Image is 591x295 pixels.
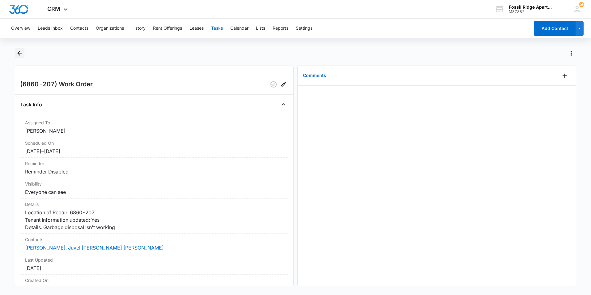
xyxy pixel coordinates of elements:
button: Tasks [211,19,223,38]
button: Add Comment [560,71,570,81]
dt: Contacts [25,236,283,243]
button: Comments [298,66,331,85]
div: account name [509,5,554,10]
dt: Assigned To [25,119,283,126]
dd: Everyone can see [25,188,283,196]
dd: Reminder Disabled [25,168,283,175]
button: Leases [189,19,204,38]
button: Settings [296,19,313,38]
span: 169 [579,2,584,7]
dt: Visibility [25,181,283,187]
button: Close [278,100,288,109]
div: notifications count [579,2,584,7]
a: [PERSON_NAME], Juvel [PERSON_NAME] [PERSON_NAME] [25,245,164,251]
div: Last Updated[DATE] [20,254,288,275]
dd: Location of Repair: 6860-207 Tenant Information updated: Yes Details: Garbage disposal isn't working [25,209,283,231]
h2: (6860-207) Work Order [20,79,93,89]
dd: [DATE] [25,285,283,292]
button: Lists [256,19,265,38]
button: Add Contact [534,21,576,36]
button: Edit [278,79,288,89]
dd: [DATE] [25,264,283,272]
dd: [DATE] – [DATE] [25,147,283,155]
button: Calendar [230,19,249,38]
div: Created On[DATE] [20,275,288,295]
button: Reports [273,19,288,38]
dt: Scheduled On [25,140,283,146]
button: Actions [566,48,576,58]
button: History [131,19,146,38]
dd: [PERSON_NAME] [25,127,283,135]
button: Rent Offerings [153,19,182,38]
dt: Last Updated [25,257,283,263]
button: Organizations [96,19,124,38]
button: Contacts [70,19,88,38]
button: Leads Inbox [38,19,63,38]
dt: Reminder [25,160,283,167]
div: Contacts[PERSON_NAME], Juvel [PERSON_NAME] [PERSON_NAME] [20,234,288,254]
div: Scheduled On[DATE]–[DATE] [20,137,288,158]
dt: Created On [25,277,283,284]
span: CRM [47,6,60,12]
div: VisibilityEveryone can see [20,178,288,199]
button: Back [15,48,24,58]
h4: Task Info [20,101,42,108]
div: Assigned To[PERSON_NAME] [20,117,288,137]
button: Overview [11,19,30,38]
div: DetailsLocation of Repair: 6860-207 Tenant Information updated: Yes Details: Garbage disposal isn... [20,199,288,234]
dt: Details [25,201,283,207]
div: ReminderReminder Disabled [20,158,288,178]
div: account id [509,10,554,14]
